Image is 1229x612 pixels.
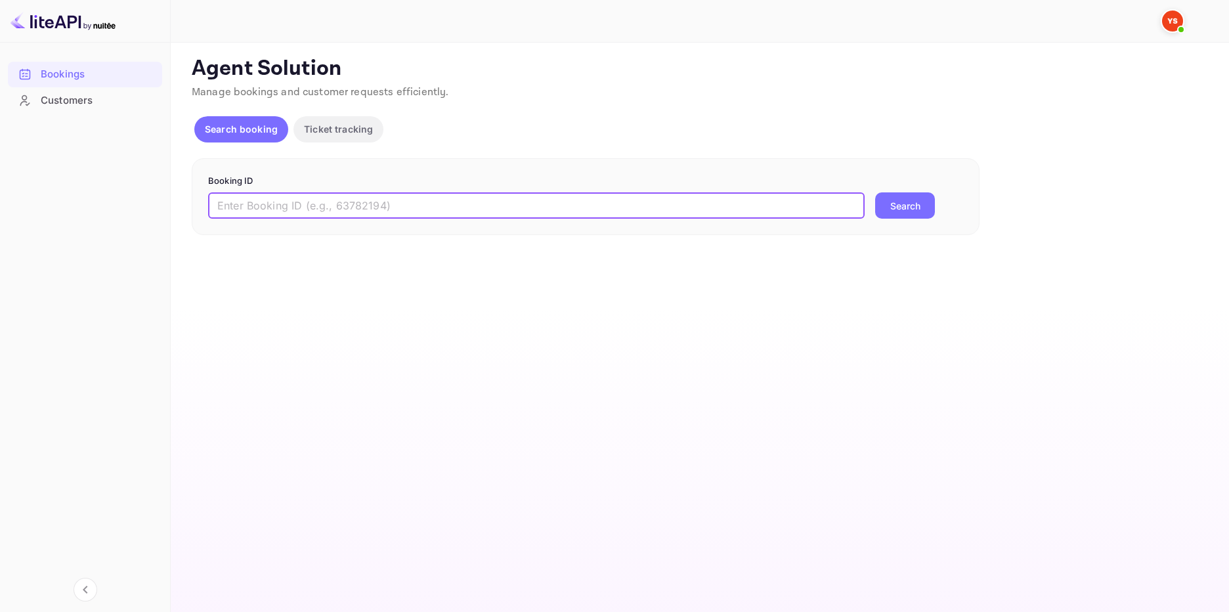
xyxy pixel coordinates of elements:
[304,122,373,136] p: Ticket tracking
[41,67,156,82] div: Bookings
[1162,11,1183,32] img: Yandex Support
[74,578,97,601] button: Collapse navigation
[205,122,278,136] p: Search booking
[208,175,963,188] p: Booking ID
[8,62,162,87] div: Bookings
[8,88,162,114] div: Customers
[11,11,116,32] img: LiteAPI logo
[192,85,449,99] span: Manage bookings and customer requests efficiently.
[192,56,1205,82] p: Agent Solution
[875,192,935,219] button: Search
[8,62,162,86] a: Bookings
[8,88,162,112] a: Customers
[208,192,865,219] input: Enter Booking ID (e.g., 63782194)
[41,93,156,108] div: Customers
